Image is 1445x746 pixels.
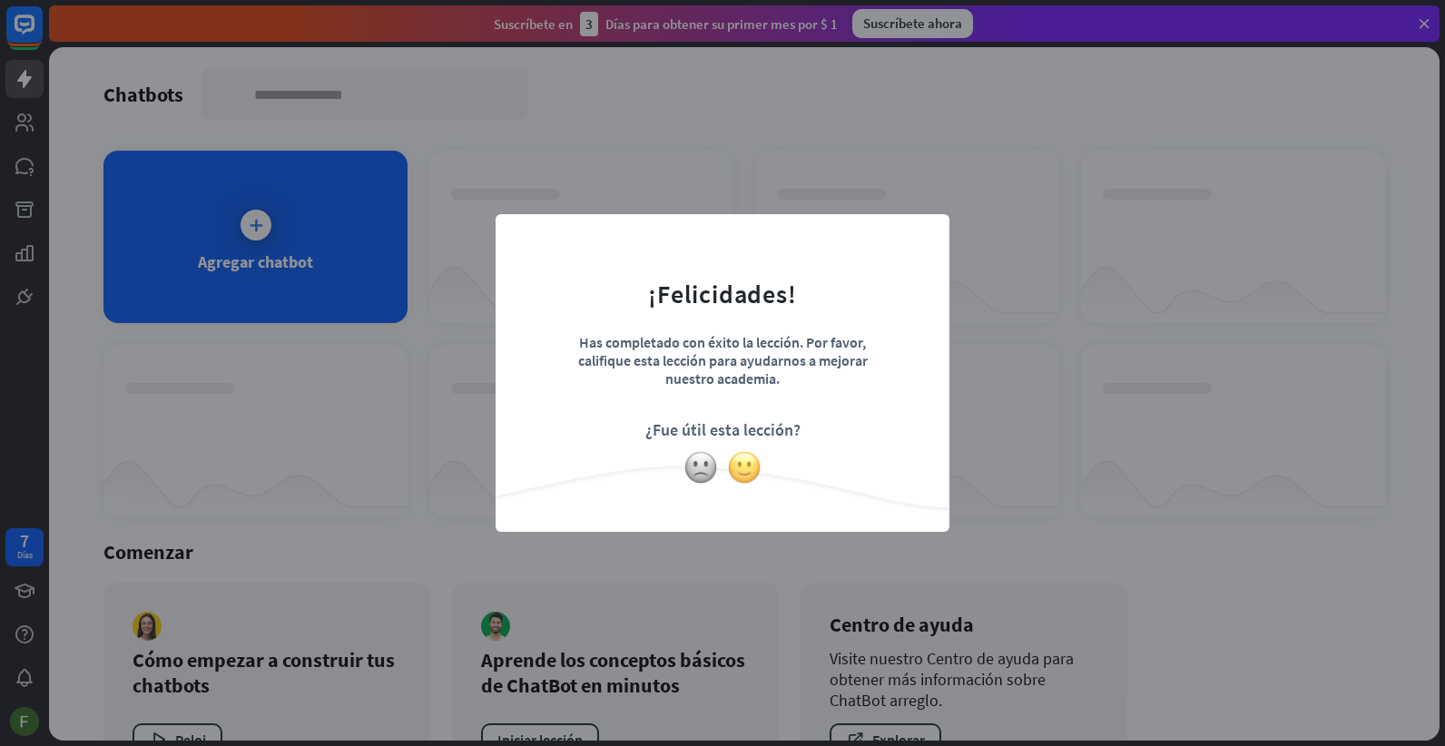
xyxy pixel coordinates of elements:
[683,450,718,485] img: cara ligeramente fruncida
[15,7,69,62] button: Abrir widget de chat de LiveChat
[648,278,796,310] div: ¡Felicidades!
[564,333,881,397] div: Has completado con éxito la lección. Por favor, califique esta lección para ayudarnos a mejorar n...
[645,419,801,440] div: ¿Fue útil esta lección?
[727,450,762,485] img: cara ligeramente sonriente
